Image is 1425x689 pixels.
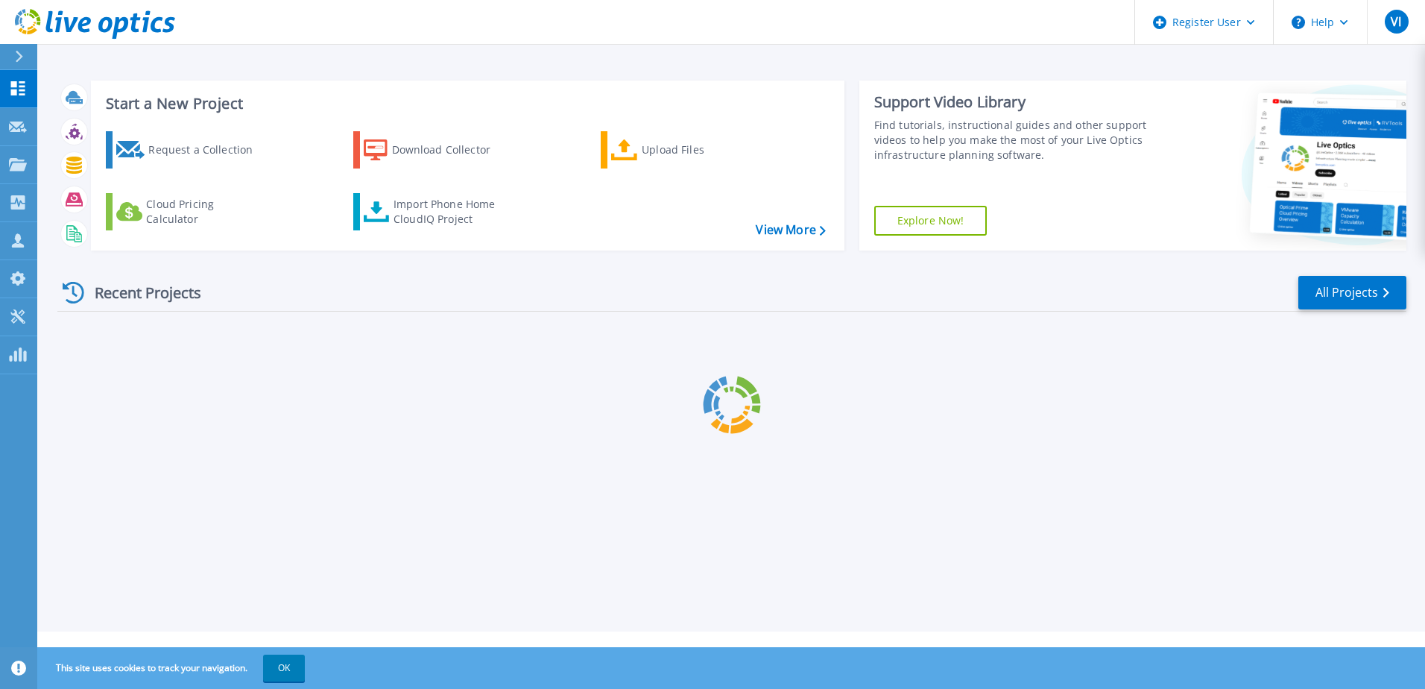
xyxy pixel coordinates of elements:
div: Import Phone Home CloudIQ Project [394,197,510,227]
div: Support Video Library [874,92,1153,112]
a: View More [756,223,825,237]
div: Request a Collection [148,135,268,165]
h3: Start a New Project [106,95,825,112]
div: Find tutorials, instructional guides and other support videos to help you make the most of your L... [874,118,1153,163]
div: Download Collector [392,135,511,165]
a: Request a Collection [106,131,272,169]
a: Upload Files [601,131,767,169]
button: OK [263,655,305,682]
div: Upload Files [642,135,761,165]
div: Recent Projects [57,274,221,311]
a: Cloud Pricing Calculator [106,193,272,230]
a: All Projects [1298,276,1406,309]
span: VI [1391,16,1401,28]
a: Explore Now! [874,206,988,236]
a: Download Collector [353,131,519,169]
span: This site uses cookies to track your navigation. [41,655,305,682]
div: Cloud Pricing Calculator [146,197,265,227]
